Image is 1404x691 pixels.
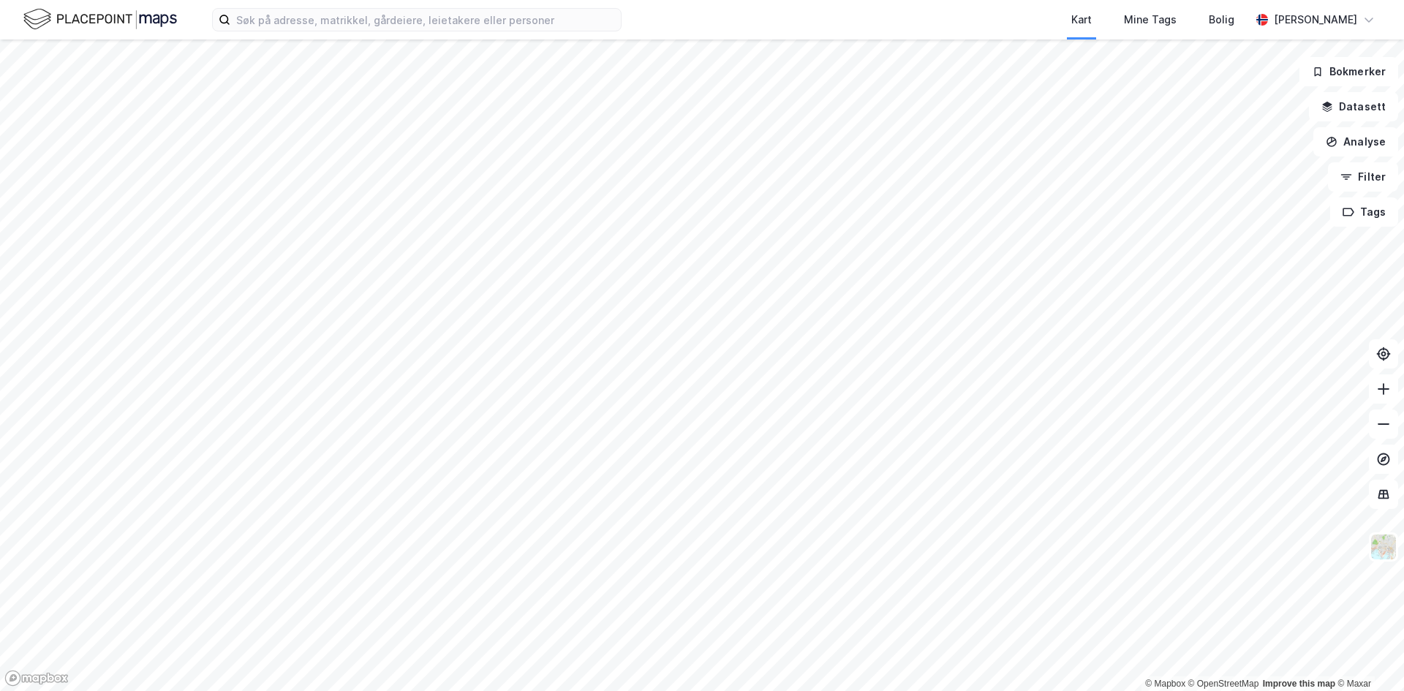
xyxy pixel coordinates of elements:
[1274,11,1357,29] div: [PERSON_NAME]
[1299,57,1398,86] button: Bokmerker
[4,670,69,687] a: Mapbox homepage
[230,9,621,31] input: Søk på adresse, matrikkel, gårdeiere, leietakere eller personer
[1331,621,1404,691] div: Kontrollprogram for chat
[1331,621,1404,691] iframe: Chat Widget
[1328,162,1398,192] button: Filter
[1188,679,1259,689] a: OpenStreetMap
[1124,11,1177,29] div: Mine Tags
[1209,11,1234,29] div: Bolig
[1263,679,1335,689] a: Improve this map
[1370,533,1397,561] img: Z
[1330,197,1398,227] button: Tags
[1071,11,1092,29] div: Kart
[1313,127,1398,156] button: Analyse
[23,7,177,32] img: logo.f888ab2527a4732fd821a326f86c7f29.svg
[1145,679,1185,689] a: Mapbox
[1309,92,1398,121] button: Datasett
